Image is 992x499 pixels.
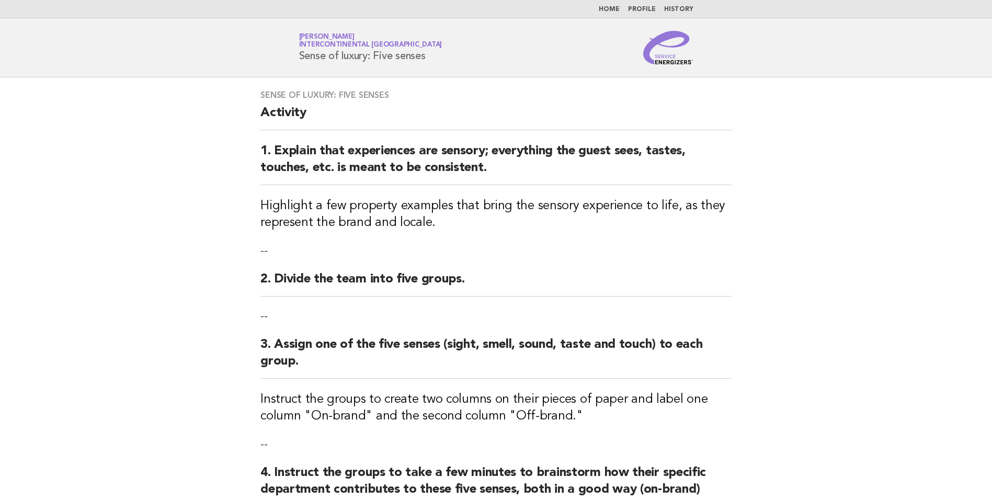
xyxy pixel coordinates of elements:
a: History [664,6,693,13]
a: [PERSON_NAME]InterContinental [GEOGRAPHIC_DATA] [299,33,442,48]
h2: 2. Divide the team into five groups. [260,271,732,297]
h2: 1. Explain that experiences are sensory; everything the guest sees, tastes, touches, etc. is mean... [260,143,732,185]
a: Profile [628,6,656,13]
h1: Sense of luxury: Five senses [299,34,442,61]
h2: Activity [260,105,732,130]
h2: 3. Assign one of the five senses (sight, smell, sound, taste and touch) to each group. [260,336,732,379]
h3: Instruct the groups to create two columns on their pieces of paper and label one column "On-brand... [260,391,732,425]
a: Home [599,6,620,13]
img: Service Energizers [643,31,693,64]
span: InterContinental [GEOGRAPHIC_DATA] [299,42,442,49]
p: -- [260,244,732,258]
h3: Sense of luxury: Five senses [260,90,732,100]
h3: Highlight a few property examples that bring the sensory experience to life, as they represent th... [260,198,732,231]
p: -- [260,309,732,324]
p: -- [260,437,732,452]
